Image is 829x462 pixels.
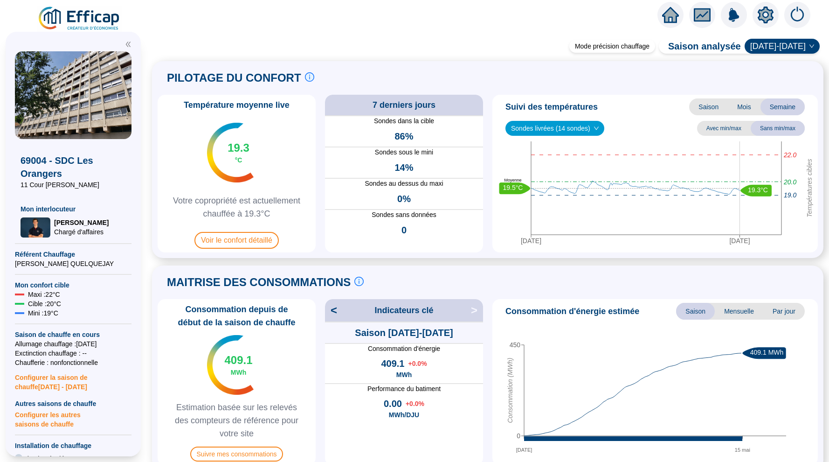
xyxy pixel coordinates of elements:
[511,121,599,135] span: Sondes livrées (14 sondes)
[751,121,805,136] span: Sans min/max
[21,154,126,180] span: 69004 - SDC Les Orangers
[194,232,279,249] span: Voir le confort détaillé
[735,447,750,453] tspan: 15 mai
[516,447,532,453] tspan: [DATE]
[505,100,598,113] span: Suivi des températures
[354,277,364,286] span: info-circle
[207,335,254,395] img: indicateur températures
[397,192,411,205] span: 0%
[374,304,433,317] span: Indicateurs clé
[235,155,242,165] span: °C
[28,290,60,299] span: Maxi : 22 °C
[471,303,483,318] span: >
[28,308,58,318] span: Mini : 19 °C
[325,384,483,393] span: Performance du batiment
[569,40,655,53] div: Mode précision chauffage
[517,432,520,440] tspan: 0
[21,204,126,214] span: Mon interlocuteur
[760,98,805,115] span: Semaine
[125,41,131,48] span: double-left
[503,184,523,191] text: 19.5°C
[394,130,413,143] span: 86%
[15,408,131,429] span: Configurer les autres saisons de chauffe
[809,43,815,49] span: down
[15,367,131,392] span: Configurer la saison de chauffe [DATE] - [DATE]
[721,2,747,28] img: alerts
[510,341,521,349] tspan: 450
[325,344,483,353] span: Consommation d'énergie
[784,2,810,28] img: alerts
[54,218,109,227] span: [PERSON_NAME]
[729,237,750,245] tspan: [DATE]
[325,210,483,220] span: Sondes sans données
[381,357,404,370] span: 409.1
[750,39,814,53] span: 2024-2025
[694,7,711,23] span: fund
[190,447,283,462] span: Suivre mes consommations
[676,303,715,320] span: Saison
[15,399,131,408] span: Autres saisons de chauffe
[401,224,407,237] span: 0
[207,123,254,182] img: indicateur températures
[750,349,784,356] text: 409.1 MWh
[161,303,312,329] span: Consommation depuis de début de la saison de chauffe
[806,159,813,217] tspan: Températures cibles
[783,178,796,185] tspan: 20.0
[521,237,541,245] tspan: [DATE]
[15,259,131,268] span: [PERSON_NAME] QUELQUEJAY
[161,401,312,440] span: Estimation basée sur les relevés des compteurs de référence pour votre site
[662,7,679,23] span: home
[783,151,796,159] tspan: 22.0
[21,180,126,189] span: 11 Cour [PERSON_NAME]
[748,186,768,194] text: 19.3°C
[15,358,131,367] span: Chaufferie : non fonctionnelle
[408,359,427,368] span: + 0.0 %
[763,303,805,320] span: Par jour
[373,98,435,112] span: 7 derniers jours
[15,330,131,339] span: Saison de chauffe en cours
[504,177,521,182] text: Moyenne
[15,441,131,450] span: Installation de chauffage
[728,98,760,115] span: Mois
[224,353,252,368] span: 409.1
[594,126,599,131] span: down
[325,179,483,189] span: Sondes au dessus du maxi
[406,399,424,408] span: + 0.0 %
[325,116,483,126] span: Sondes dans la cible
[54,227,109,237] span: Chargé d'affaires
[305,72,314,82] span: info-circle
[784,191,796,199] tspan: 19.0
[325,147,483,157] span: Sondes sous le mini
[757,7,774,23] span: setting
[715,303,763,320] span: Mensuelle
[167,275,351,290] span: MAITRISE DES CONSOMMATIONS
[15,250,131,259] span: Référent Chauffage
[37,6,122,32] img: efficap energie logo
[355,326,453,339] span: Saison [DATE]-[DATE]
[161,194,312,220] span: Votre copropriété est actuellement chauffée à 19.3°C
[228,140,249,155] span: 19.3
[231,368,246,377] span: MWh
[384,397,402,410] span: 0.00
[659,40,741,53] span: Saison analysée
[697,121,751,136] span: Avec min/max
[21,217,50,238] img: Chargé d'affaires
[689,98,728,115] span: Saison
[394,161,413,174] span: 14%
[28,299,61,308] span: Cible : 20 °C
[167,70,301,85] span: PILOTAGE DU CONFORT
[325,303,337,318] span: <
[505,305,639,318] span: Consommation d'énergie estimée
[15,280,131,290] span: Mon confort cible
[506,357,514,423] tspan: Consommation (MWh)
[15,339,131,349] span: Allumage chauffage : [DATE]
[389,410,419,420] span: MWh/DJU
[15,349,131,358] span: Exctinction chauffage : --
[396,370,412,379] span: MWh
[178,98,295,112] span: Température moyenne live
